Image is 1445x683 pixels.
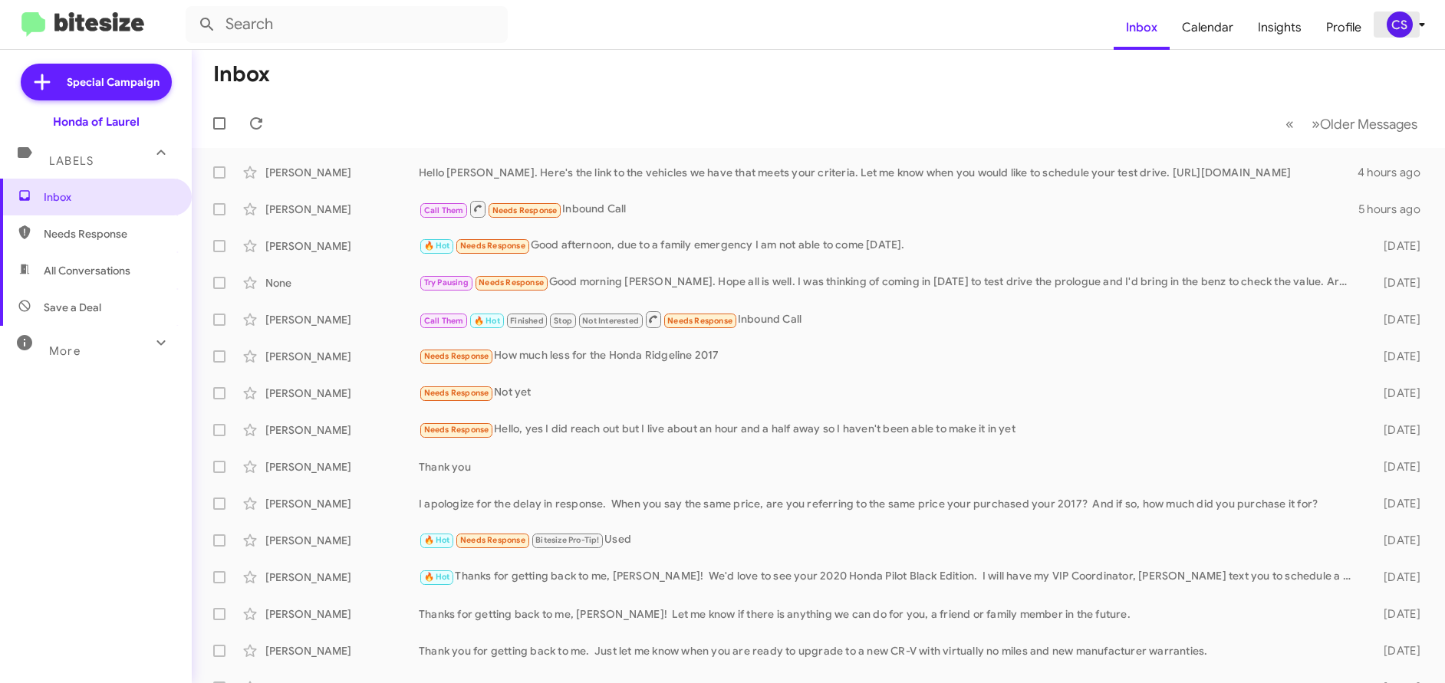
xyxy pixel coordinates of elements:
[44,226,174,241] span: Needs Response
[1360,643,1433,658] div: [DATE]
[510,316,544,326] span: Finished
[419,531,1360,549] div: Used
[1312,114,1320,133] span: »
[265,643,419,658] div: [PERSON_NAME]
[479,277,544,287] span: Needs Response
[265,570,419,585] div: [PERSON_NAME]
[1360,312,1433,327] div: [DATE]
[419,347,1360,365] div: How much less for the Honda Ridgeline 2017
[582,316,639,326] span: Not Interested
[1246,5,1314,50] a: Insights
[1170,5,1246,50] a: Calendar
[1374,11,1428,38] button: CS
[419,568,1360,586] div: Thanks for getting back to me, [PERSON_NAME]! We'd love to see your 2020 Honda Pilot Black Editio...
[1360,496,1433,511] div: [DATE]
[265,606,419,622] div: [PERSON_NAME]
[265,459,419,474] div: [PERSON_NAME]
[460,241,525,251] span: Needs Response
[419,459,1360,474] div: Thank you
[1114,5,1170,50] a: Inbox
[474,316,500,326] span: 🔥 Hot
[535,535,599,545] span: Bitesize Pro-Tip!
[419,643,1360,658] div: Thank you for getting back to me. Just let me know when you are ready to upgrade to a new CR-V wi...
[265,238,419,254] div: [PERSON_NAME]
[67,74,160,90] span: Special Campaign
[213,62,270,87] h1: Inbox
[492,205,558,215] span: Needs Response
[1314,5,1374,50] a: Profile
[1302,108,1427,140] button: Next
[49,344,81,358] span: More
[667,316,732,326] span: Needs Response
[424,535,450,545] span: 🔥 Hot
[44,300,101,315] span: Save a Deal
[265,386,419,401] div: [PERSON_NAME]
[1360,606,1433,622] div: [DATE]
[424,351,489,361] span: Needs Response
[53,114,140,130] div: Honda of Laurel
[419,199,1358,218] div: Inbound Call
[265,202,419,217] div: [PERSON_NAME]
[265,349,419,364] div: [PERSON_NAME]
[265,165,419,180] div: [PERSON_NAME]
[1360,238,1433,254] div: [DATE]
[1358,165,1433,180] div: 4 hours ago
[419,274,1360,291] div: Good morning [PERSON_NAME]. Hope all is well. I was thinking of coming in [DATE] to test drive th...
[265,496,419,511] div: [PERSON_NAME]
[419,384,1360,402] div: Not yet
[1276,108,1303,140] button: Previous
[1360,459,1433,474] div: [DATE]
[424,241,450,251] span: 🔥 Hot
[1285,114,1294,133] span: «
[265,312,419,327] div: [PERSON_NAME]
[1320,116,1417,133] span: Older Messages
[554,316,572,326] span: Stop
[419,496,1360,511] div: I apologize for the delay in response. When you say the same price, are you referring to the same...
[1277,108,1427,140] nav: Page navigation example
[49,154,94,168] span: Labels
[460,535,525,545] span: Needs Response
[1360,386,1433,401] div: [DATE]
[424,572,450,582] span: 🔥 Hot
[265,275,419,291] div: None
[1387,11,1413,38] div: CS
[424,316,464,326] span: Call Them
[1360,422,1433,438] div: [DATE]
[1360,570,1433,585] div: [DATE]
[186,6,508,43] input: Search
[265,533,419,548] div: [PERSON_NAME]
[419,310,1360,329] div: Inbound Call
[1360,349,1433,364] div: [DATE]
[424,277,469,287] span: Try Pausing
[44,189,174,205] span: Inbox
[424,205,464,215] span: Call Them
[1360,533,1433,548] div: [DATE]
[419,421,1360,438] div: Hello, yes I did reach out but I live about an hour and a half away so I haven't been able to mak...
[424,425,489,435] span: Needs Response
[419,237,1360,254] div: Good afternoon, due to a family emergency I am not able to come [DATE].
[1358,202,1433,217] div: 5 hours ago
[44,263,130,278] span: All Conversations
[1360,275,1433,291] div: [DATE]
[424,388,489,398] span: Needs Response
[419,165,1358,180] div: Hello [PERSON_NAME]. Here's the link to the vehicles we have that meets your criteria. Let me kno...
[21,64,172,100] a: Special Campaign
[419,606,1360,622] div: Thanks for getting back to me, [PERSON_NAME]! Let me know if there is anything we can do for you,...
[265,422,419,438] div: [PERSON_NAME]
